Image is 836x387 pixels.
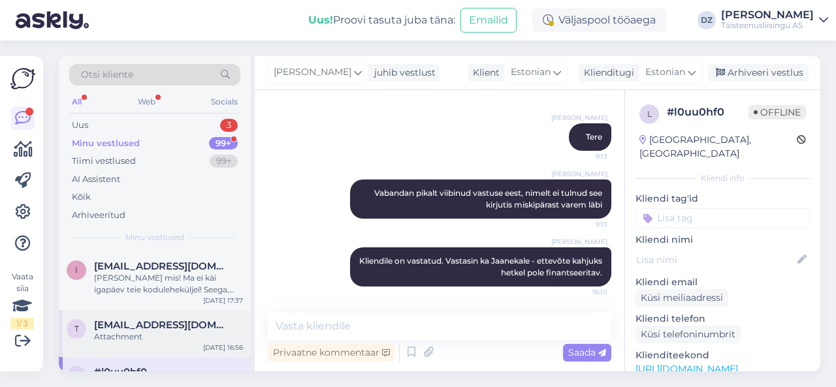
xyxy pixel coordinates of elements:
[374,188,604,209] span: Vabandan pikalt viibinud vastuse eest, nimelt ei tulnud see kirjutis miskipärast varem läbi
[72,155,136,168] div: Tiimi vestlused
[635,275,810,289] p: Kliendi email
[81,68,133,82] span: Otsi kliente
[74,324,79,333] span: t
[94,331,243,343] div: Attachment
[369,66,436,80] div: juhib vestlust
[635,289,728,307] div: Küsi meiliaadressi
[468,66,500,80] div: Klient
[75,265,78,275] span: i
[748,105,806,119] span: Offline
[74,371,79,380] span: l
[10,67,35,91] img: Askly Logo
[72,173,120,186] div: AI Assistent
[698,11,716,29] div: DZ
[210,155,238,168] div: 99+
[94,260,230,272] span: infi@lockmaster.ee
[511,65,551,80] span: Estonian
[208,93,240,110] div: Socials
[203,343,243,352] div: [DATE] 16:56
[94,366,147,378] span: #l0uu0hf0
[72,191,91,204] div: Kõik
[72,137,140,150] div: Minu vestlused
[667,104,748,120] div: # l0uu0hf0
[639,133,797,161] div: [GEOGRAPHIC_DATA], [GEOGRAPHIC_DATA]
[209,137,238,150] div: 99+
[359,256,604,277] span: Kliendile on vastatud. Vastasin ka Jaanekale - ettevõte kahjuks hetkel pole finantseeritav.
[635,233,810,247] p: Kliendi nimi
[94,319,230,331] span: tanel.oja.forest@gmail.com
[72,209,125,222] div: Arhiveeritud
[635,172,810,184] div: Kliendi info
[203,296,243,305] div: [DATE] 17:37
[551,113,607,123] span: [PERSON_NAME]
[10,318,34,330] div: 1 / 3
[268,344,395,362] div: Privaatne kommentaar
[308,14,333,26] b: Uus!
[308,12,455,28] div: Proovi tasuta juba täna:
[635,326,741,343] div: Küsi telefoninumbrit
[635,312,810,326] p: Kliendi telefon
[558,219,607,229] span: 9:13
[635,363,738,375] a: [URL][DOMAIN_NAME]
[460,8,517,33] button: Emailid
[579,66,634,80] div: Klienditugi
[647,109,652,119] span: l
[135,93,158,110] div: Web
[72,119,88,132] div: Uus
[10,271,34,330] div: Vaata siia
[551,237,607,247] span: [PERSON_NAME]
[568,347,606,358] span: Saada
[551,169,607,179] span: [PERSON_NAME]
[635,348,810,362] p: Klienditeekond
[636,253,795,267] input: Lisa nimi
[645,65,685,80] span: Estonian
[708,64,809,82] div: Arhiveeri vestlus
[635,208,810,228] input: Lisa tag
[532,8,666,32] div: Väljaspool tööaega
[220,119,238,132] div: 3
[558,287,607,297] span: 16:10
[721,20,814,31] div: Täisteenusliisingu AS
[558,151,607,161] span: 9:13
[125,232,184,243] span: Minu vestlused
[586,132,602,142] span: Tere
[721,10,828,31] a: [PERSON_NAME]Täisteenusliisingu AS
[635,192,810,206] p: Kliendi tag'id
[721,10,814,20] div: [PERSON_NAME]
[69,93,84,110] div: All
[274,65,351,80] span: [PERSON_NAME]
[94,272,243,296] div: [PERSON_NAME] mis! Ma ei käi igapäev teie koduleheküljel! Seega, jääb nüüd nii, et kas Teie helis...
